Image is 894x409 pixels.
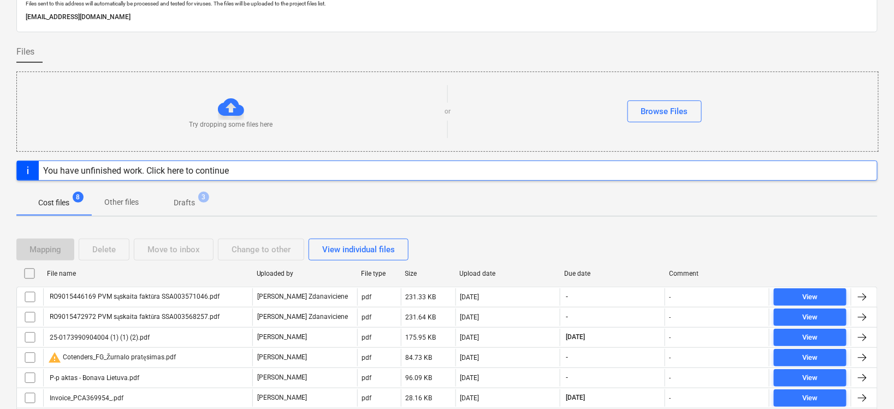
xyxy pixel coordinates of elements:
[803,372,818,384] div: View
[839,357,894,409] iframe: Chat Widget
[565,393,586,402] span: [DATE]
[198,192,209,203] span: 3
[670,354,671,361] div: -
[48,293,220,301] div: RO9015446169 PVM sąskaita faktūra SSA003571046.pdf
[309,239,408,260] button: View individual files
[564,270,660,277] div: Due date
[565,373,569,382] span: -
[43,165,229,176] div: You have unfinished work. Click here to continue
[16,72,879,152] div: Try dropping some files hereorBrowse Files
[460,334,479,341] div: [DATE]
[460,270,556,277] div: Upload date
[48,374,139,382] div: P-p aktas - Bonava Lietuva.pdf
[670,313,671,321] div: -
[38,197,69,209] p: Cost files
[565,353,569,362] span: -
[73,192,84,203] span: 8
[257,270,353,277] div: Uploaded by
[406,374,433,382] div: 96.09 KB
[641,104,688,118] div: Browse Files
[669,270,765,277] div: Comment
[460,394,479,402] div: [DATE]
[774,389,846,407] button: View
[174,197,195,209] p: Drafts
[16,45,34,58] span: Files
[774,288,846,306] button: View
[774,349,846,366] button: View
[670,394,671,402] div: -
[406,394,433,402] div: 28.16 KB
[48,351,176,364] div: Cotenders_FG_Žurnalo pratęsimas.pdf
[460,374,479,382] div: [DATE]
[257,312,348,322] p: [PERSON_NAME] Zdanaviciene
[670,334,671,341] div: -
[48,351,61,364] span: warning
[670,293,671,301] div: -
[565,333,586,342] span: [DATE]
[362,394,372,402] div: pdf
[803,392,818,405] div: View
[803,311,818,324] div: View
[257,333,307,342] p: [PERSON_NAME]
[257,353,307,362] p: [PERSON_NAME]
[460,313,479,321] div: [DATE]
[803,331,818,344] div: View
[104,197,139,208] p: Other files
[26,11,868,23] p: [EMAIL_ADDRESS][DOMAIN_NAME]
[774,369,846,387] button: View
[362,313,372,321] div: pdf
[565,312,569,322] span: -
[47,270,248,277] div: File name
[48,334,150,341] div: 25-0173990904004 (1) (1) (2).pdf
[670,374,671,382] div: -
[406,313,436,321] div: 231.64 KB
[257,292,348,301] p: [PERSON_NAME] Zdanaviciene
[362,354,372,361] div: pdf
[362,293,372,301] div: pdf
[189,120,273,129] p: Try dropping some files here
[445,107,451,116] p: or
[257,393,307,402] p: [PERSON_NAME]
[48,394,123,402] div: Invoice_PCA369954_.pdf
[48,313,220,321] div: RO9015472972 PVM sąskaita faktūra SSA003568257.pdf
[405,270,451,277] div: Size
[460,293,479,301] div: [DATE]
[362,270,396,277] div: File type
[362,334,372,341] div: pdf
[406,293,436,301] div: 231.33 KB
[362,374,372,382] div: pdf
[565,292,569,301] span: -
[406,334,436,341] div: 175.95 KB
[803,291,818,304] div: View
[803,352,818,364] div: View
[257,373,307,382] p: [PERSON_NAME]
[460,354,479,361] div: [DATE]
[406,354,433,361] div: 84.73 KB
[774,329,846,346] button: View
[774,309,846,326] button: View
[627,100,702,122] button: Browse Files
[322,242,395,257] div: View individual files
